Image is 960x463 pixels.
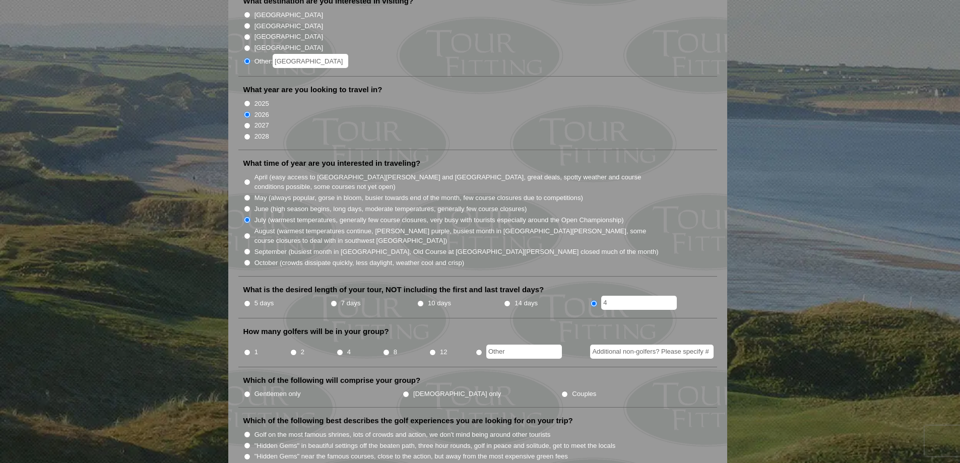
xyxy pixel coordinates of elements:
label: Which of the following will comprise your group? [243,375,421,385]
label: Other: [254,54,348,68]
label: 14 days [515,298,538,308]
label: [GEOGRAPHIC_DATA] [254,32,323,42]
label: July (warmest temperatures, generally few course closures, very busy with tourists especially aro... [254,215,624,225]
label: How many golfers will be in your group? [243,326,389,337]
label: April (easy access to [GEOGRAPHIC_DATA][PERSON_NAME] and [GEOGRAPHIC_DATA], great deals, spotty w... [254,172,660,192]
input: Other [601,296,677,310]
label: May (always popular, gorse in bloom, busier towards end of the month, few course closures due to ... [254,193,583,203]
label: What year are you looking to travel in? [243,85,382,95]
label: 7 days [341,298,361,308]
label: September (busiest month in [GEOGRAPHIC_DATA], Old Course at [GEOGRAPHIC_DATA][PERSON_NAME] close... [254,247,659,257]
input: Other [486,345,562,359]
label: June (high season begins, long days, moderate temperatures, generally few course closures) [254,204,527,214]
label: 12 [440,347,447,357]
label: [DEMOGRAPHIC_DATA] only [413,389,501,399]
input: Additional non-golfers? Please specify # [590,345,714,359]
label: What is the desired length of your tour, NOT including the first and last travel days? [243,285,544,295]
label: Couples [572,389,596,399]
label: 4 [347,347,351,357]
label: "Hidden Gems" near the famous courses, close to the action, but away from the most expensive gree... [254,451,568,461]
label: 2026 [254,110,269,120]
label: 8 [394,347,397,357]
label: [GEOGRAPHIC_DATA] [254,43,323,53]
label: [GEOGRAPHIC_DATA] [254,21,323,31]
input: Other: [273,54,348,68]
label: 2027 [254,120,269,130]
label: 2028 [254,131,269,142]
label: 2 [301,347,304,357]
label: Gentlemen only [254,389,301,399]
label: "Hidden Gems" in beautiful settings off the beaten path, three hour rounds, golf in peace and sol... [254,441,616,451]
label: October (crowds dissipate quickly, less daylight, weather cool and crisp) [254,258,465,268]
label: August (warmest temperatures continue, [PERSON_NAME] purple, busiest month in [GEOGRAPHIC_DATA][P... [254,226,660,246]
label: 2025 [254,99,269,109]
label: 1 [254,347,258,357]
label: [GEOGRAPHIC_DATA] [254,10,323,20]
label: Which of the following best describes the golf experiences you are looking for on your trip? [243,416,573,426]
label: What time of year are you interested in traveling? [243,158,421,168]
label: 5 days [254,298,274,308]
label: 10 days [428,298,451,308]
label: Golf on the most famous shrines, lots of crowds and action, we don't mind being around other tour... [254,430,551,440]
